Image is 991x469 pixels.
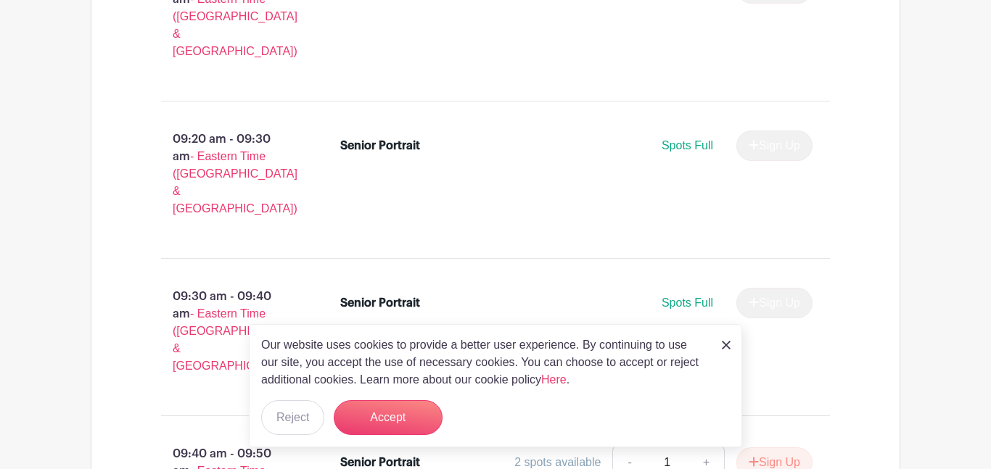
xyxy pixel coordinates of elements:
[173,150,297,215] span: - Eastern Time ([GEOGRAPHIC_DATA] & [GEOGRAPHIC_DATA])
[261,336,707,389] p: Our website uses cookies to provide a better user experience. By continuing to use our site, you ...
[261,400,324,435] button: Reject
[334,400,443,435] button: Accept
[138,125,317,223] p: 09:20 am - 09:30 am
[173,307,297,372] span: - Eastern Time ([GEOGRAPHIC_DATA] & [GEOGRAPHIC_DATA])
[722,341,731,349] img: close_button-5f87c8562297e5c2d7936805f587ecaba9071eb48480494691a3f1689db116b3.svg
[541,373,567,386] a: Here
[340,137,420,154] div: Senior Portrait
[662,296,713,309] span: Spots Full
[138,282,317,381] p: 09:30 am - 09:40 am
[340,294,420,312] div: Senior Portrait
[662,139,713,152] span: Spots Full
